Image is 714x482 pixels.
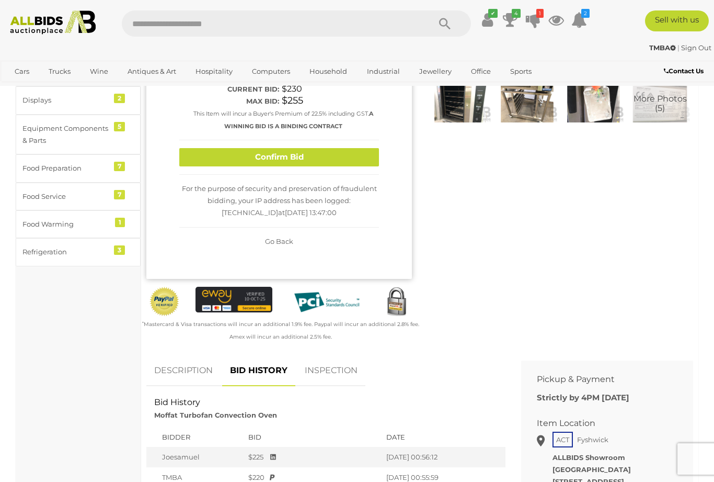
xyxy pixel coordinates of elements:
[479,10,495,29] a: ✔
[16,238,141,266] a: Refrigeration 3
[649,43,677,52] a: TMBA
[537,393,629,402] b: Strictly by 4PM [DATE]
[154,398,498,407] h2: Bid History
[488,9,498,18] i: ✔
[537,375,662,384] h2: Pickup & Payment
[381,427,506,447] th: Date
[430,83,491,122] img: Moffat Turbofan Convection Oven
[222,355,295,386] a: BID HISTORY
[16,115,141,155] a: Equipment Components & Parts 5
[146,355,221,386] a: DESCRIPTION
[248,452,375,462] div: $225
[114,122,125,131] div: 5
[22,94,109,106] div: Displays
[536,9,544,18] i: 1
[195,287,273,312] img: eWAY Payment Gateway
[297,355,365,386] a: INSPECTION
[146,427,243,447] th: Bidder
[464,63,498,80] a: Office
[285,208,337,217] span: [DATE] 13:47:00
[22,122,109,147] div: Equipment Components & Parts
[22,218,109,230] div: Food Warming
[16,183,141,210] a: Food Service 7
[629,83,690,122] a: More Photos(5)
[629,83,690,122] img: Moffat Turbofan Convection Oven
[16,210,141,238] a: Food Warming 1
[649,43,676,52] strong: TMBA
[22,246,109,258] div: Refrigeration
[552,432,573,447] span: ACT
[222,208,278,217] span: [TECHNICAL_ID]
[224,110,373,129] b: A WINNING BID IS A BINDING CONTRACT
[16,154,141,182] a: Food Preparation 7
[42,63,77,80] a: Trucks
[497,83,558,122] img: Moffat Turbofan Convection Oven
[412,63,458,80] a: Jewellery
[16,86,141,114] a: Displays 2
[381,447,506,467] td: [DATE] 00:56:12
[303,63,354,80] a: Household
[121,63,183,80] a: Antiques & Art
[22,190,109,203] div: Food Service
[8,80,96,97] a: [GEOGRAPHIC_DATA]
[288,287,365,318] img: PCI DSS compliant
[115,218,125,227] div: 1
[179,83,279,95] div: Current bid:
[5,10,100,35] img: Allbids.com.au
[503,63,538,80] a: Sports
[645,10,709,31] a: Sell with us
[419,10,471,37] button: Search
[189,63,239,80] a: Hospitality
[525,10,541,29] a: 1
[571,10,587,29] a: 2
[502,10,518,29] a: 4
[681,43,711,52] a: Sign Out
[664,65,706,77] a: Contact Us
[512,9,521,18] i: 4
[282,95,303,106] span: $255
[381,287,412,318] img: Secured by Rapid SSL
[114,245,125,255] div: 3
[282,84,302,94] span: $230
[146,447,243,467] td: Joesamuel
[664,67,704,75] b: Contact Us
[8,63,36,80] a: Cars
[114,190,125,199] div: 7
[83,63,115,80] a: Wine
[360,63,407,80] a: Industrial
[193,110,373,129] small: This Item will incur a Buyer's Premium of 22.5% including GST.
[677,43,680,52] span: |
[243,427,381,447] th: Bid
[179,95,279,107] div: Max bid:
[142,321,419,340] small: Mastercard & Visa transactions will incur an additional 1.9% fee. Paypal will incur an additional...
[114,94,125,103] div: 2
[574,433,611,446] span: Fyshwick
[245,63,297,80] a: Computers
[563,83,624,122] img: Moffat Turbofan Convection Oven
[154,411,277,419] strong: Moffat Turbofan Convection Oven
[265,237,293,245] span: Go Back
[179,175,379,228] div: For the purpose of security and preservation of fraudulent bidding, your IP address has been logg...
[634,94,687,113] span: More Photos (5)
[179,148,379,166] button: Confirm Bid
[581,9,590,18] i: 2
[537,419,662,428] h2: Item Location
[552,453,631,474] strong: ALLBIDS Showroom [GEOGRAPHIC_DATA]
[114,162,125,171] div: 7
[149,287,180,317] img: Official PayPal Seal
[22,162,109,174] div: Food Preparation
